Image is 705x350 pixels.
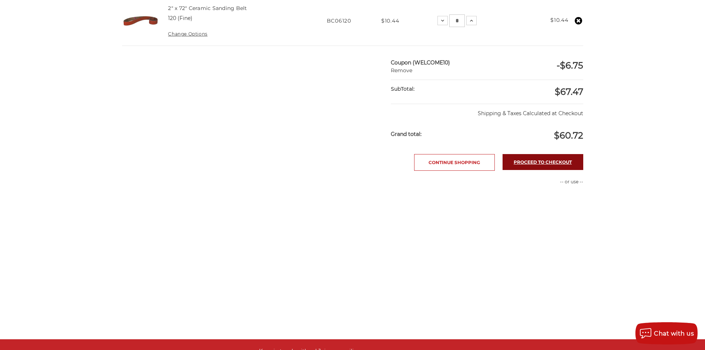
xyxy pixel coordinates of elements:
strong: $10.44 [550,17,568,23]
span: Chat with us [654,330,694,337]
span: $10.44 [381,17,399,24]
a: Remove [391,67,412,74]
iframe: PayPal-paypal [491,193,583,208]
a: 2" x 72" Ceramic Sanding Belt [168,5,247,11]
p: Shipping & Taxes Calculated at Checkout [391,104,583,117]
span: BC06120 [327,17,351,24]
span: $60.72 [554,130,583,141]
span: -$6.75 [557,60,583,71]
p: -- or use -- [491,179,583,185]
iframe: PayPal-paylater [491,211,583,226]
div: SubTotal: [391,80,487,98]
a: Proceed to checkout [503,154,583,170]
button: Chat with us [635,322,698,344]
span: $67.47 [555,86,583,97]
a: Change Options [168,31,207,37]
dd: 120 (Fine) [168,14,192,22]
img: 2" x 72" Ceramic Pipe Sanding Belt [122,2,159,39]
a: Continue Shopping [414,154,495,171]
strong: Grand total: [391,131,422,137]
strong: Coupon (WELCOME10) [391,59,450,66]
input: 2" x 72" Ceramic Sanding Belt Quantity: [449,14,465,27]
